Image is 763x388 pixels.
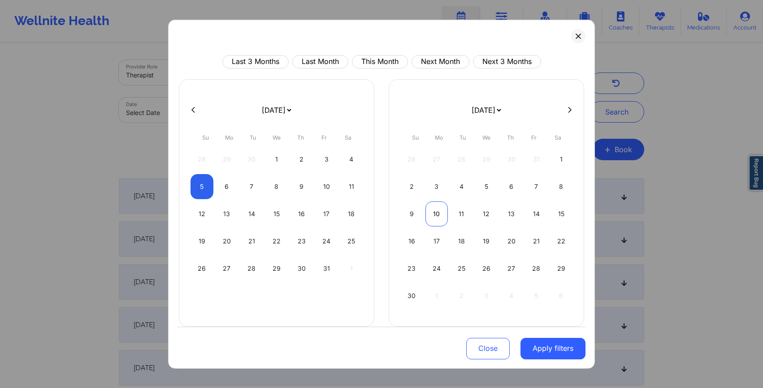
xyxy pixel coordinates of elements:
[531,134,537,141] abbr: Friday
[550,174,572,199] div: Sat Nov 08 2025
[500,228,523,253] div: Thu Nov 20 2025
[400,283,423,308] div: Sun Nov 30 2025
[482,134,490,141] abbr: Wednesday
[450,228,473,253] div: Tue Nov 18 2025
[400,201,423,226] div: Sun Nov 09 2025
[290,174,313,199] div: Thu Oct 09 2025
[450,174,473,199] div: Tue Nov 04 2025
[265,146,288,171] div: Wed Oct 01 2025
[273,134,281,141] abbr: Wednesday
[315,146,338,171] div: Fri Oct 03 2025
[450,256,473,281] div: Tue Nov 25 2025
[290,146,313,171] div: Thu Oct 02 2025
[216,228,238,253] div: Mon Oct 20 2025
[520,338,585,359] button: Apply filters
[265,228,288,253] div: Wed Oct 22 2025
[412,134,419,141] abbr: Sunday
[340,146,363,171] div: Sat Oct 04 2025
[412,55,469,68] button: Next Month
[345,134,351,141] abbr: Saturday
[400,256,423,281] div: Sun Nov 23 2025
[216,256,238,281] div: Mon Oct 27 2025
[525,256,548,281] div: Fri Nov 28 2025
[466,338,510,359] button: Close
[240,256,263,281] div: Tue Oct 28 2025
[425,228,448,253] div: Mon Nov 17 2025
[525,228,548,253] div: Fri Nov 21 2025
[435,134,443,141] abbr: Monday
[475,201,498,226] div: Wed Nov 12 2025
[425,256,448,281] div: Mon Nov 24 2025
[290,201,313,226] div: Thu Oct 16 2025
[191,228,213,253] div: Sun Oct 19 2025
[292,55,348,68] button: Last Month
[340,228,363,253] div: Sat Oct 25 2025
[321,134,327,141] abbr: Friday
[450,201,473,226] div: Tue Nov 11 2025
[240,201,263,226] div: Tue Oct 14 2025
[265,201,288,226] div: Wed Oct 15 2025
[555,134,561,141] abbr: Saturday
[240,174,263,199] div: Tue Oct 07 2025
[340,174,363,199] div: Sat Oct 11 2025
[507,134,514,141] abbr: Thursday
[290,228,313,253] div: Thu Oct 23 2025
[500,256,523,281] div: Thu Nov 27 2025
[460,134,466,141] abbr: Tuesday
[216,201,238,226] div: Mon Oct 13 2025
[297,134,304,141] abbr: Thursday
[315,256,338,281] div: Fri Oct 31 2025
[240,228,263,253] div: Tue Oct 21 2025
[400,228,423,253] div: Sun Nov 16 2025
[550,146,572,171] div: Sat Nov 01 2025
[550,228,572,253] div: Sat Nov 22 2025
[191,201,213,226] div: Sun Oct 12 2025
[500,201,523,226] div: Thu Nov 13 2025
[352,55,408,68] button: This Month
[315,174,338,199] div: Fri Oct 10 2025
[500,174,523,199] div: Thu Nov 06 2025
[222,55,289,68] button: Last 3 Months
[475,228,498,253] div: Wed Nov 19 2025
[400,174,423,199] div: Sun Nov 02 2025
[525,201,548,226] div: Fri Nov 14 2025
[191,174,213,199] div: Sun Oct 05 2025
[315,201,338,226] div: Fri Oct 17 2025
[425,201,448,226] div: Mon Nov 10 2025
[473,55,541,68] button: Next 3 Months
[315,228,338,253] div: Fri Oct 24 2025
[550,256,572,281] div: Sat Nov 29 2025
[202,134,209,141] abbr: Sunday
[250,134,256,141] abbr: Tuesday
[265,174,288,199] div: Wed Oct 08 2025
[340,201,363,226] div: Sat Oct 18 2025
[225,134,233,141] abbr: Monday
[191,256,213,281] div: Sun Oct 26 2025
[290,256,313,281] div: Thu Oct 30 2025
[550,201,572,226] div: Sat Nov 15 2025
[475,174,498,199] div: Wed Nov 05 2025
[265,256,288,281] div: Wed Oct 29 2025
[425,174,448,199] div: Mon Nov 03 2025
[525,174,548,199] div: Fri Nov 07 2025
[216,174,238,199] div: Mon Oct 06 2025
[475,256,498,281] div: Wed Nov 26 2025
